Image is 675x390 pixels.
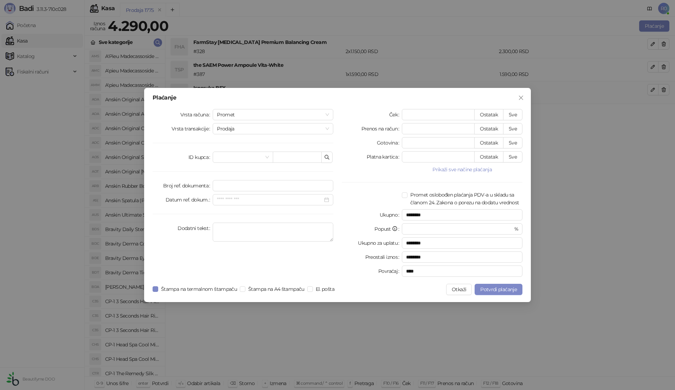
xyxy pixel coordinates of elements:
[474,151,503,162] button: Ostatak
[503,109,522,120] button: Sve
[503,137,522,148] button: Sve
[380,209,402,220] label: Ukupno
[503,123,522,134] button: Sve
[503,151,522,162] button: Sve
[361,123,402,134] label: Prenos na račun
[178,223,213,234] label: Dodatni tekst
[475,284,522,295] button: Potvrdi plaćanje
[358,237,402,249] label: Ukupno za uplatu
[245,285,307,293] span: Štampa na A4 štampaču
[515,95,527,101] span: Zatvori
[518,95,524,101] span: close
[217,123,329,134] span: Prodaja
[367,151,402,162] label: Platna kartica
[163,180,213,191] label: Broj ref. dokumenta
[313,285,337,293] span: El. pošta
[406,224,513,234] input: Popust
[474,109,503,120] button: Ostatak
[402,165,522,174] button: Prikaži sve načine plaćanja
[365,251,402,263] label: Preostali iznos
[474,123,503,134] button: Ostatak
[172,123,213,134] label: Vrsta transakcije
[377,137,402,148] label: Gotovina
[515,92,527,103] button: Close
[213,223,333,242] textarea: Dodatni tekst
[480,286,517,293] span: Potvrdi plaćanje
[378,266,402,277] label: Povraćaj
[217,196,323,204] input: Datum ref. dokum.
[374,223,402,235] label: Popust
[213,180,333,191] input: Broj ref. dokumenta
[407,191,522,206] span: Promet oslobođen plaćanja PDV-a u skladu sa članom 24. Zakona o porezu na dodatu vrednost
[446,284,472,295] button: Otkaži
[188,152,213,163] label: ID kupca
[389,109,402,120] label: Ček
[158,285,240,293] span: Štampa na termalnom štampaču
[166,194,213,205] label: Datum ref. dokum.
[180,109,213,120] label: Vrsta računa
[217,109,329,120] span: Promet
[153,95,522,101] div: Plaćanje
[474,137,503,148] button: Ostatak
